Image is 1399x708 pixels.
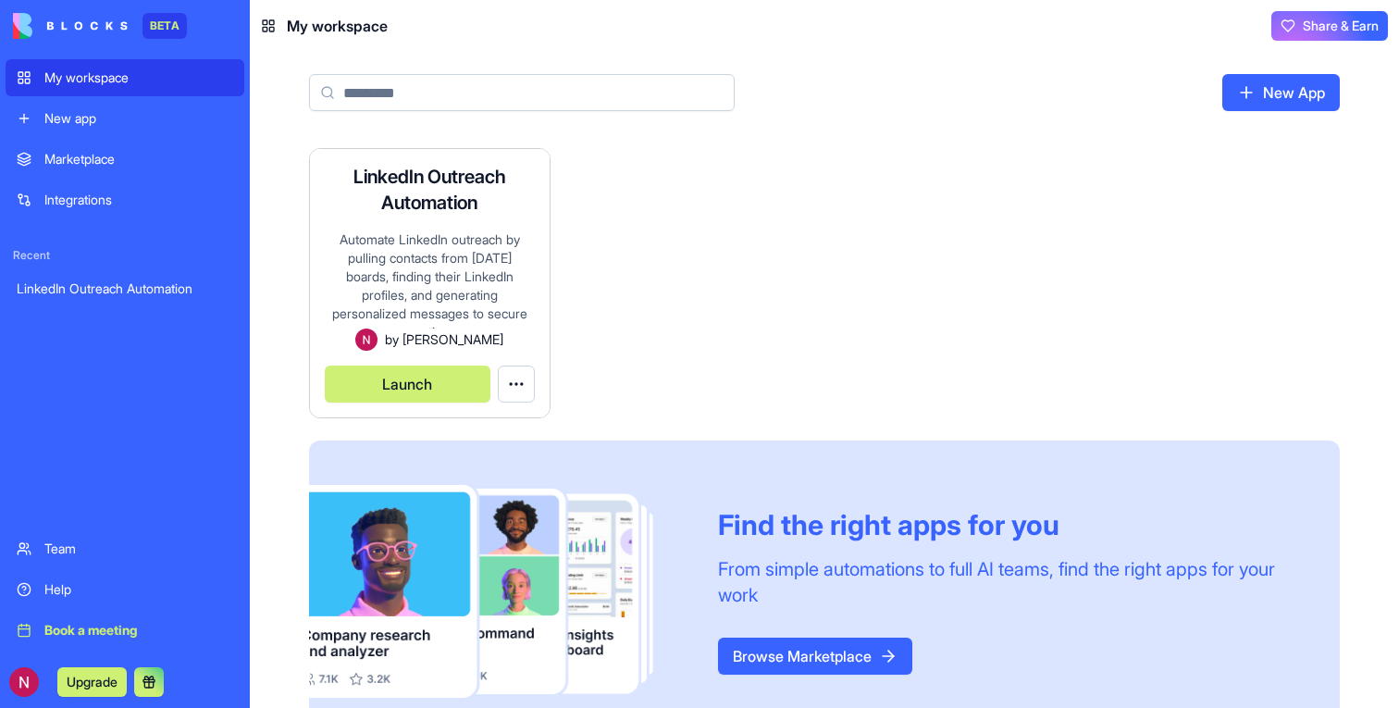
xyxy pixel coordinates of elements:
[57,672,127,690] a: Upgrade
[17,279,233,298] div: LinkedIn Outreach Automation
[44,150,233,168] div: Marketplace
[355,329,378,351] img: Avatar
[309,148,551,418] a: LinkedIn Outreach AutomationAutomate LinkedIn outreach by pulling contacts from [DATE] boards, fi...
[718,508,1295,541] div: Find the right apps for you
[6,248,244,263] span: Recent
[325,164,535,216] h4: LinkedIn Outreach Automation
[13,13,187,39] a: BETA
[1271,11,1388,41] button: Share & Earn
[44,68,233,87] div: My workspace
[325,230,535,329] div: Automate LinkedIn outreach by pulling contacts from [DATE] boards, finding their LinkedIn profile...
[6,571,244,608] a: Help
[6,612,244,649] a: Book a meeting
[44,191,233,209] div: Integrations
[325,366,490,403] button: Launch
[6,59,244,96] a: My workspace
[6,141,244,178] a: Marketplace
[309,485,688,698] img: Frame_181_egmpey.png
[718,556,1295,608] div: From simple automations to full AI teams, find the right apps for your work
[44,540,233,558] div: Team
[1222,74,1340,111] a: New App
[13,13,128,39] img: logo
[142,13,187,39] div: BETA
[6,270,244,307] a: LinkedIn Outreach Automation
[57,667,127,697] button: Upgrade
[385,329,399,349] span: by
[6,181,244,218] a: Integrations
[718,638,912,675] a: Browse Marketplace
[9,667,39,697] img: ACg8ocJljcJVg63MWo_Oqugo6CogbWKjB1eTSiEZrtMFNxPnnvPnrg=s96-c
[44,580,233,599] div: Help
[44,621,233,640] div: Book a meeting
[402,329,503,349] span: [PERSON_NAME]
[1303,17,1379,35] span: Share & Earn
[6,530,244,567] a: Team
[44,109,233,128] div: New app
[287,15,388,37] span: My workspace
[6,100,244,137] a: New app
